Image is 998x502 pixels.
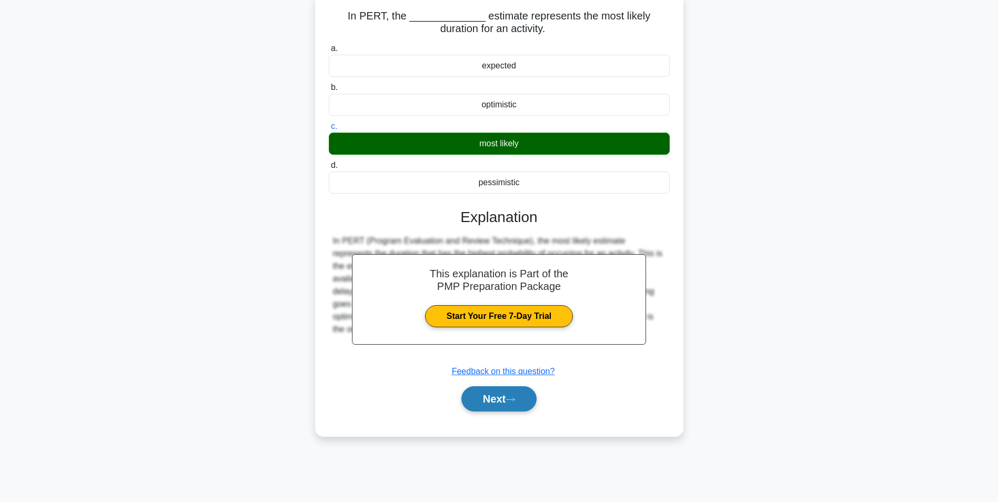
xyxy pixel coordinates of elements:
[425,305,573,327] a: Start Your Free 7-Day Trial
[331,83,338,92] span: b.
[333,235,666,336] div: In PERT (Program Evaluation and Review Technique), the most likely estimate represents the durati...
[335,208,663,226] h3: Explanation
[452,367,555,376] a: Feedback on this question?
[329,94,670,116] div: optimistic
[329,133,670,155] div: most likely
[329,172,670,194] div: pessimistic
[331,122,337,130] span: c.
[461,386,537,411] button: Next
[331,44,338,53] span: a.
[328,9,671,36] h5: In PERT, the _____________ estimate represents the most likely duration for an activity.
[331,160,338,169] span: d.
[329,55,670,77] div: expected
